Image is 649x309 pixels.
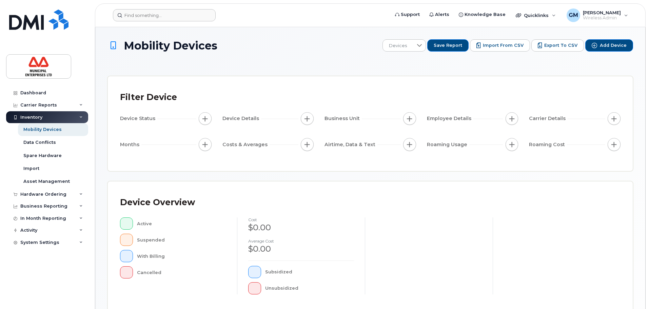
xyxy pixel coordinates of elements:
[248,239,354,243] h4: Average cost
[434,42,462,49] span: Save Report
[222,141,270,148] span: Costs & Averages
[124,40,217,52] span: Mobility Devices
[529,115,568,122] span: Carrier Details
[120,89,177,106] div: Filter Device
[120,194,195,211] div: Device Overview
[544,42,577,49] span: Export to CSV
[600,42,627,49] span: Add Device
[222,115,261,122] span: Device Details
[120,141,141,148] span: Months
[137,266,227,278] div: Cancelled
[383,40,413,52] span: Devices
[324,141,377,148] span: Airtime, Data & Text
[137,234,227,246] div: Suspended
[120,115,157,122] span: Device Status
[585,39,633,52] button: Add Device
[265,266,354,278] div: Subsidized
[531,39,584,52] button: Export to CSV
[248,243,354,255] div: $0.00
[248,217,354,222] h4: cost
[427,39,469,52] button: Save Report
[427,141,469,148] span: Roaming Usage
[483,42,524,49] span: Import from CSV
[529,141,567,148] span: Roaming Cost
[470,39,530,52] button: Import from CSV
[265,282,354,294] div: Unsubsidized
[427,115,473,122] span: Employee Details
[248,222,354,233] div: $0.00
[324,115,362,122] span: Business Unit
[137,217,227,230] div: Active
[137,250,227,262] div: With Billing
